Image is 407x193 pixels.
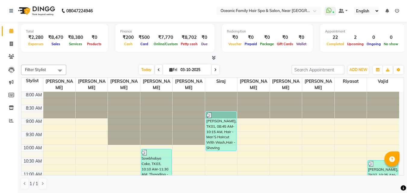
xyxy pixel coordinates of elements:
div: 10:00 AM [22,145,43,151]
span: ADD NEW [349,67,367,72]
span: [PERSON_NAME] [302,78,334,92]
div: ₹8,702 [179,34,199,41]
span: Prepaid [243,42,258,46]
div: Finance [120,29,210,34]
span: Upcoming [346,42,365,46]
div: ₹500 [136,34,152,41]
span: Sales [50,42,62,46]
div: [PERSON_NAME], TK01, 08:45 AM-10:15 AM, Hair - Men’S Haircut With Wash,Hair - Shaving [206,112,236,151]
div: ₹0 [295,34,308,41]
span: Due [200,42,209,46]
span: [PERSON_NAME] [108,78,140,92]
span: Online/Custom [152,42,179,46]
div: Sowbhabya Cake, TK03, 10:10 AM-11:30 AM, Threading - Eyebrow,Waxing - Full Hand,Peel Of Wax - Und... [141,149,171,184]
div: 2 [346,34,365,41]
span: [PERSON_NAME] [173,78,205,92]
span: Products [86,42,103,46]
span: Gift Cards [275,42,295,46]
b: 08047224946 [66,2,93,19]
div: ₹0 [86,34,103,41]
span: Services [67,42,84,46]
span: Ongoing [365,42,382,46]
span: 1 / 1 [30,181,38,187]
div: ₹0 [227,34,243,41]
span: Siraj [205,78,237,85]
input: 2025-10-03 [179,65,209,74]
span: Petty cash [179,42,199,46]
div: ₹2,280 [26,34,46,41]
div: Redemption [227,29,308,34]
div: ₹8,470 [46,34,66,41]
div: ₹0 [199,34,210,41]
span: [PERSON_NAME] [43,78,75,92]
div: 10:30 AM [22,158,43,164]
div: ₹7,770 [152,34,179,41]
button: ADD NEW [348,66,369,74]
div: 11:00 AM [22,171,43,178]
div: 0 [382,34,400,41]
span: Wallet [295,42,308,46]
span: Vajid [367,78,399,85]
div: Stylist [21,78,43,84]
div: 8:00 AM [25,92,43,98]
span: [PERSON_NAME] [76,78,108,92]
div: Total [26,29,103,34]
span: Expenses [27,42,45,46]
div: 9:30 AM [25,132,43,138]
span: No show [382,42,400,46]
div: ₹0 [243,34,258,41]
div: 9:00 AM [25,118,43,125]
span: [PERSON_NAME] [237,78,269,92]
span: Package [258,42,275,46]
span: [PERSON_NAME] [270,78,302,92]
div: 0 [365,34,382,41]
span: Voucher [227,42,243,46]
span: Completed [325,42,346,46]
div: 22 [325,34,346,41]
span: Cash [123,42,134,46]
span: Today [139,65,154,74]
div: ₹0 [258,34,275,41]
div: ₹200 [120,34,136,41]
img: logo [15,2,57,19]
div: 8:30 AM [25,105,43,111]
div: Appointment [325,29,400,34]
span: Fri [168,67,179,72]
div: ₹8,380 [66,34,86,41]
span: Filter Stylist [25,67,46,72]
div: ₹0 [275,34,295,41]
span: Riyasat [335,78,367,85]
span: [PERSON_NAME] [140,78,172,92]
span: Card [139,42,150,46]
input: Search Appointment [292,65,344,74]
